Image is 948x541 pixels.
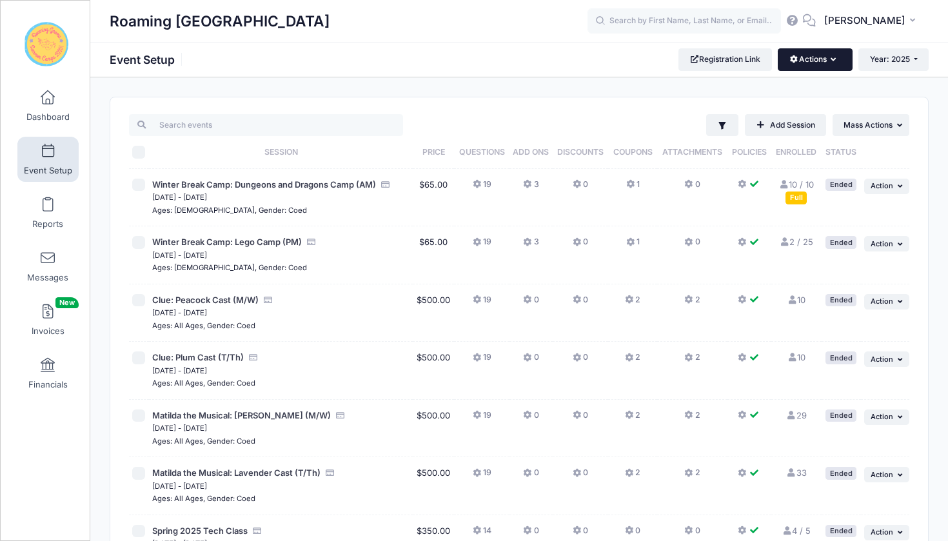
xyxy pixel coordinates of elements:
[413,342,454,400] td: $500.00
[17,297,79,342] a: InvoicesNew
[459,147,505,157] span: Questions
[779,237,813,247] a: 2 / 25
[1,14,91,75] a: Roaming Gnome Theatre
[152,424,207,433] small: [DATE] - [DATE]
[17,244,79,289] a: Messages
[152,206,307,215] small: Ages: [DEMOGRAPHIC_DATA], Gender: Coed
[613,147,653,157] span: Coupons
[871,412,893,421] span: Action
[55,297,79,308] span: New
[473,409,491,428] button: 19
[110,53,186,66] h1: Event Setup
[573,236,588,255] button: 0
[152,352,244,362] span: Clue: Plum Cast (T/Th)
[684,467,700,486] button: 2
[625,409,640,428] button: 2
[825,294,856,306] div: Ended
[152,379,255,388] small: Ages: All Ages, Gender: Coed
[413,400,454,458] td: $500.00
[523,467,538,486] button: 0
[152,437,255,446] small: Ages: All Ages, Gender: Coed
[24,165,72,176] span: Event Setup
[864,179,909,194] button: Action
[152,467,321,478] span: Matilda the Musical: Lavender Cast (T/Th)
[778,48,852,70] button: Actions
[557,147,604,157] span: Discounts
[871,355,893,364] span: Action
[32,219,63,230] span: Reports
[782,526,811,536] a: 4 / 5
[523,179,538,197] button: 3
[844,120,893,130] span: Mass Actions
[306,238,317,246] i: Accepting Credit Card Payments
[152,179,376,190] span: Winter Break Camp: Dungeons and Dragons Camp (AM)
[864,525,909,540] button: Action
[833,114,909,136] button: Mass Actions
[608,136,657,169] th: Coupons
[152,494,255,503] small: Ages: All Ages, Gender: Coed
[152,482,207,491] small: [DATE] - [DATE]
[263,296,273,304] i: Accepting Credit Card Payments
[870,54,910,64] span: Year: 2025
[149,136,413,169] th: Session
[871,239,893,248] span: Action
[825,236,856,248] div: Ended
[871,470,893,479] span: Action
[129,114,403,136] input: Search events
[871,527,893,536] span: Action
[523,409,538,428] button: 0
[657,136,727,169] th: Attachments
[152,237,302,247] span: Winter Break Camp: Lego Camp (PM)
[626,236,640,255] button: 1
[110,6,330,36] h1: Roaming [GEOGRAPHIC_DATA]
[473,294,491,313] button: 19
[413,284,454,342] td: $500.00
[684,294,700,313] button: 2
[822,136,861,169] th: Status
[152,321,255,330] small: Ages: All Ages, Gender: Coed
[727,136,771,169] th: Policies
[152,263,307,272] small: Ages: [DEMOGRAPHIC_DATA], Gender: Coed
[625,294,640,313] button: 2
[473,351,491,370] button: 19
[825,467,856,479] div: Ended
[778,179,814,202] a: 10 / 10 Full
[864,236,909,251] button: Action
[825,179,856,191] div: Ended
[152,526,248,536] span: Spring 2025 Tech Class
[771,136,822,169] th: Enrolled
[523,294,538,313] button: 0
[152,295,259,305] span: Clue: Peacock Cast (M/W)
[152,366,207,375] small: [DATE] - [DATE]
[17,137,79,182] a: Event Setup
[380,181,391,189] i: Accepting Credit Card Payments
[17,351,79,396] a: Financials
[588,8,781,34] input: Search by First Name, Last Name, or Email...
[745,114,826,136] a: Add Session
[858,48,929,70] button: Year: 2025
[684,409,700,428] button: 2
[152,193,207,202] small: [DATE] - [DATE]
[787,352,805,362] a: 10
[626,179,640,197] button: 1
[325,469,335,477] i: Accepting Credit Card Payments
[684,351,700,370] button: 2
[252,527,262,535] i: Accepting Credit Card Payments
[785,192,807,204] div: Full
[553,136,609,169] th: Discounts
[28,379,68,390] span: Financials
[473,179,491,197] button: 19
[625,467,640,486] button: 2
[816,6,929,36] button: [PERSON_NAME]
[732,147,767,157] span: Policies
[684,179,700,197] button: 0
[871,297,893,306] span: Action
[22,20,70,68] img: Roaming Gnome Theatre
[625,351,640,370] button: 2
[662,147,722,157] span: Attachments
[523,236,538,255] button: 3
[152,308,207,317] small: [DATE] - [DATE]
[413,169,454,227] td: $65.00
[17,83,79,128] a: Dashboard
[787,295,805,305] a: 10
